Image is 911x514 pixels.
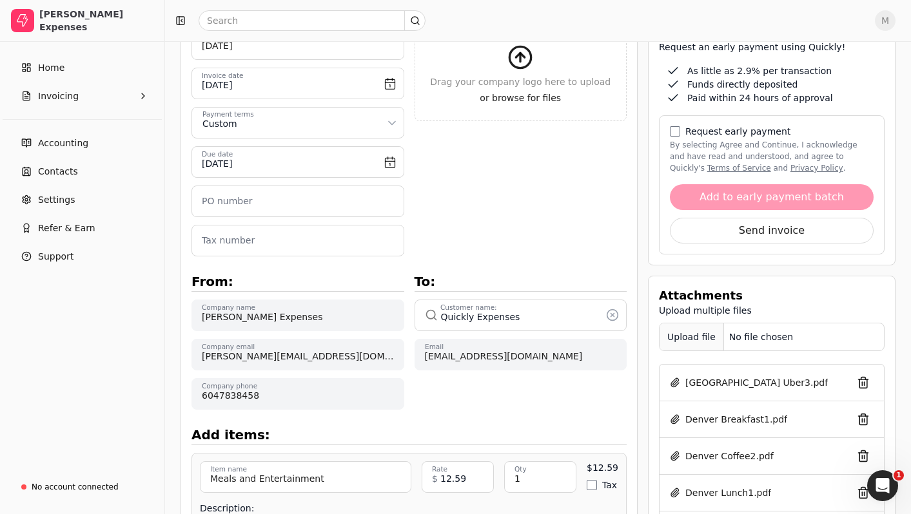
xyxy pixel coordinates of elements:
[5,130,159,156] a: Accounting
[514,464,527,475] label: Qty
[432,464,447,475] label: Rate
[191,68,404,99] button: Invoice date
[202,149,233,160] label: Due date
[867,470,898,501] iframe: Intercom live chat
[685,413,787,426] span: Denver Breakfast1.pdf
[425,342,444,352] label: Email
[202,381,257,392] label: Company phone
[659,323,885,351] button: Upload fileNo file chosen
[670,446,774,466] button: Denver Coffee2.pdf
[38,165,78,178] span: Contacts
[667,78,877,91] div: Funds directly deposited
[200,503,254,513] label: Description:
[202,71,244,81] label: Invoice date
[790,164,843,173] a: privacy-policy
[5,187,159,213] a: Settings
[420,91,622,105] span: or browse for files
[38,61,64,75] span: Home
[210,464,247,475] label: Item name
[191,146,404,178] button: Due date
[191,425,627,445] div: Add items:
[202,342,255,352] label: Company email
[667,91,877,105] div: Paid within 24 hours of approval
[199,10,426,31] input: Search
[602,481,617,490] label: Tax
[685,127,790,136] label: Request early payment
[420,75,622,89] span: Drag your company logo here to upload
[38,137,88,150] span: Accounting
[659,41,885,54] div: Request an early payment using Quickly!
[5,243,159,269] button: Support
[5,55,159,81] a: Home
[415,28,627,121] button: Drag your company logo here to uploador browse for files
[5,83,159,109] button: Invoicing
[202,109,254,120] div: Payment terms
[685,486,771,500] span: Denver Lunch1.pdf
[659,287,885,304] div: Attachments
[202,234,255,247] label: Tax number
[39,8,153,33] div: [PERSON_NAME] Expenses
[38,193,75,207] span: Settings
[685,450,774,463] span: Denver Coffee2.pdf
[667,64,877,78] div: As little as 2.9% per transaction
[415,272,627,292] div: To:
[670,218,874,243] button: Send invoice
[670,372,828,393] button: [GEOGRAPHIC_DATA] Uber3.pdf
[894,470,904,481] span: 1
[707,164,771,173] a: terms-of-service
[685,376,828,390] span: [GEOGRAPHIC_DATA] Uber3.pdf
[5,215,159,241] button: Refer & Earn
[659,304,885,318] div: Upload multiple files
[32,481,119,493] div: No account connected
[670,409,787,430] button: Denver Breakfast1.pdf
[670,139,874,174] label: By selecting Agree and Continue, I acknowledge and have read and understood, and agree to Quickly...
[202,195,253,208] label: PO number
[202,303,255,313] label: Company name
[660,323,724,352] div: Upload file
[5,475,159,499] a: No account connected
[38,90,79,103] span: Invoicing
[38,222,95,235] span: Refer & Earn
[38,250,73,263] span: Support
[670,482,771,503] button: Denver Lunch1.pdf
[875,10,896,31] button: M
[587,461,618,475] div: $12.59
[5,158,159,184] a: Contacts
[724,325,798,349] div: No file chosen
[191,272,404,292] div: From:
